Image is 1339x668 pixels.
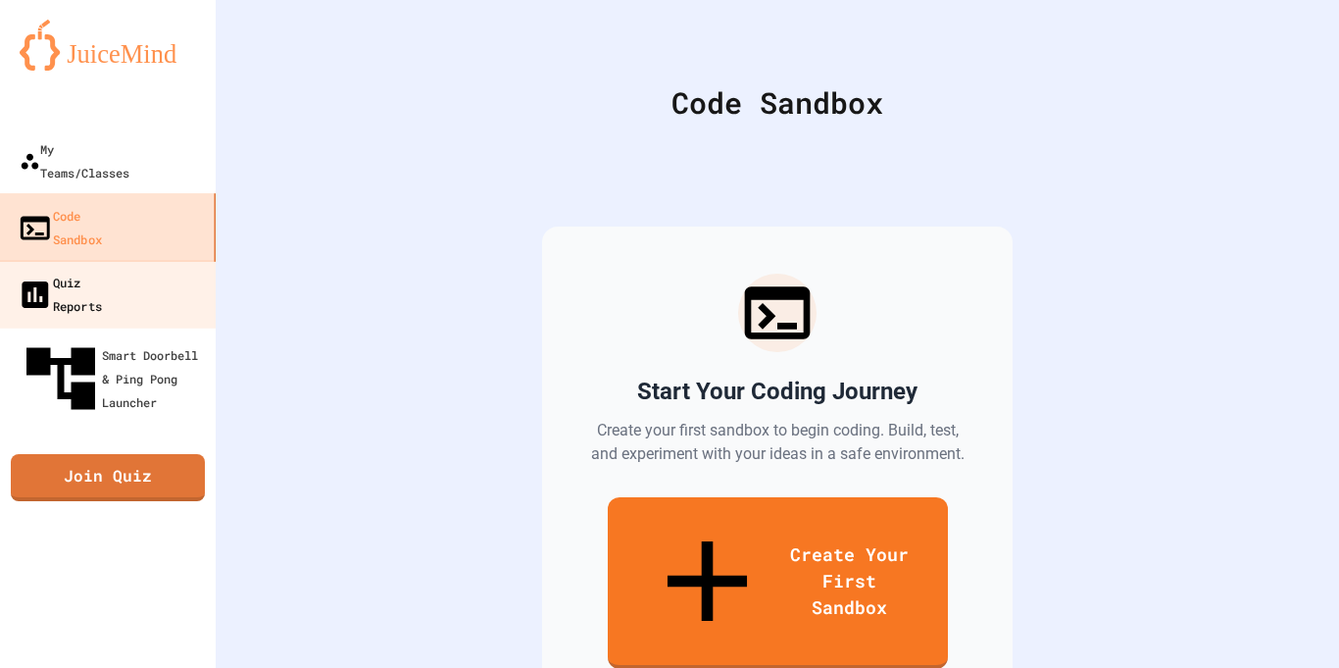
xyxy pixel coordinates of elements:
div: Smart Doorbell & Ping Pong Launcher [20,337,208,420]
a: Join Quiz [11,454,205,501]
p: Create your first sandbox to begin coding. Build, test, and experiment with your ideas in a safe ... [589,419,966,466]
div: Quiz Reports [18,270,102,318]
div: Code Sandbox [18,203,102,251]
img: logo-orange.svg [20,20,196,71]
h2: Start Your Coding Journey [637,376,917,407]
div: Code Sandbox [265,80,1290,125]
div: My Teams/Classes [20,137,129,184]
